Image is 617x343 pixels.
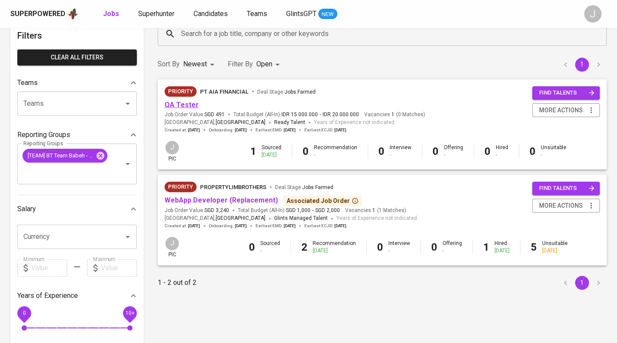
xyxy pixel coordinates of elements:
[228,59,253,69] p: Filter By
[17,130,70,140] p: Reporting Groups
[275,184,333,190] span: Deal Stage :
[17,126,137,144] div: Reporting Groups
[364,111,425,118] span: Vacancies ( 0 Matches )
[314,144,357,159] div: Recommendation
[138,10,174,18] span: Superhunter
[17,74,137,91] div: Teams
[494,247,510,255] div: [DATE]
[390,111,394,118] span: 1
[17,287,137,304] div: Years of Experience
[313,240,356,255] div: Recommendation
[165,236,180,258] div: pic
[17,291,78,301] p: Years of Experience
[249,241,255,253] b: 0
[200,184,266,190] span: PropertyLimBrothers
[247,9,269,20] a: Teams
[103,9,121,20] a: Jobs
[256,60,272,68] span: Open
[158,59,180,69] p: Sort By
[303,145,309,157] b: 0
[23,149,107,163] div: [TEAM] BT Team Babeh - Bandi
[165,86,197,97] div: New Job received from Demand Team
[530,145,536,157] b: 0
[165,196,278,204] a: WebApp Developer (Replacement)
[312,207,313,214] span: -
[304,223,346,229] span: Earliest ECJD :
[194,10,228,18] span: Candidates
[443,240,462,255] div: Offering
[255,223,296,229] span: Earliest EMD :
[314,118,396,127] span: Years of Experience not indicated.
[431,241,437,253] b: 0
[10,9,65,19] div: Superpowered
[165,127,200,133] span: Created at :
[165,223,200,229] span: Created at :
[485,145,491,157] b: 0
[575,276,589,290] button: page 1
[314,151,357,159] div: -
[122,98,134,110] button: Open
[541,144,566,159] div: Unsuitable
[443,247,462,255] div: -
[188,223,200,229] span: [DATE]
[539,105,583,116] span: more actions
[315,207,340,214] span: SGD 2,000
[235,127,247,133] span: [DATE]
[532,199,600,213] button: more actions
[496,151,508,159] div: -
[284,89,316,95] span: Jobs Farmed
[209,223,247,229] span: Onboarding :
[388,247,410,255] div: -
[17,200,137,218] div: Salary
[165,140,180,155] div: J
[165,118,265,127] span: [GEOGRAPHIC_DATA] ,
[235,223,247,229] span: [DATE]
[247,10,267,18] span: Teams
[323,111,359,118] span: IDR 20.000.000
[304,127,346,133] span: Earliest ECJD :
[183,59,207,69] p: Newest
[158,278,197,288] p: 1 - 2 out of 2
[433,145,439,157] b: 0
[262,151,281,159] div: [DATE]
[377,241,383,253] b: 0
[103,10,119,18] b: Jobs
[531,241,537,253] b: 5
[216,214,265,223] span: [GEOGRAPHIC_DATA]
[23,151,98,160] span: [TEAM] BT Team Babeh - Bandi
[542,247,568,255] div: [DATE]
[444,151,463,159] div: -
[165,183,197,191] span: Priority
[260,247,280,255] div: -
[390,144,411,159] div: Interview
[101,259,137,277] input: Value
[17,78,38,88] p: Teams
[541,151,566,159] div: -
[209,127,247,133] span: Onboarding :
[17,29,137,42] h6: Filters
[24,52,130,63] span: Clear All filters
[17,204,36,214] p: Salary
[542,240,568,255] div: Unsuitable
[390,151,411,159] div: -
[313,247,356,255] div: [DATE]
[233,111,359,118] span: Total Budget (All-In)
[532,86,600,100] button: find talents
[287,196,359,205] div: Associated Job Order
[557,58,607,72] nav: pagination navigation
[539,88,594,98] span: find talents
[165,207,229,214] span: Job Order Value
[122,231,134,243] button: Open
[194,9,229,20] a: Candidates
[165,236,180,251] div: J
[284,223,296,229] span: [DATE]
[200,88,249,95] span: PT AIA FINANCIAL
[165,140,180,163] div: pic
[122,158,134,170] button: Open
[532,103,600,118] button: more actions
[444,144,463,159] div: Offering
[256,56,283,72] div: Open
[262,144,281,159] div: Sourced
[238,207,340,214] span: Total Budget (All-In)
[334,127,346,133] span: [DATE]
